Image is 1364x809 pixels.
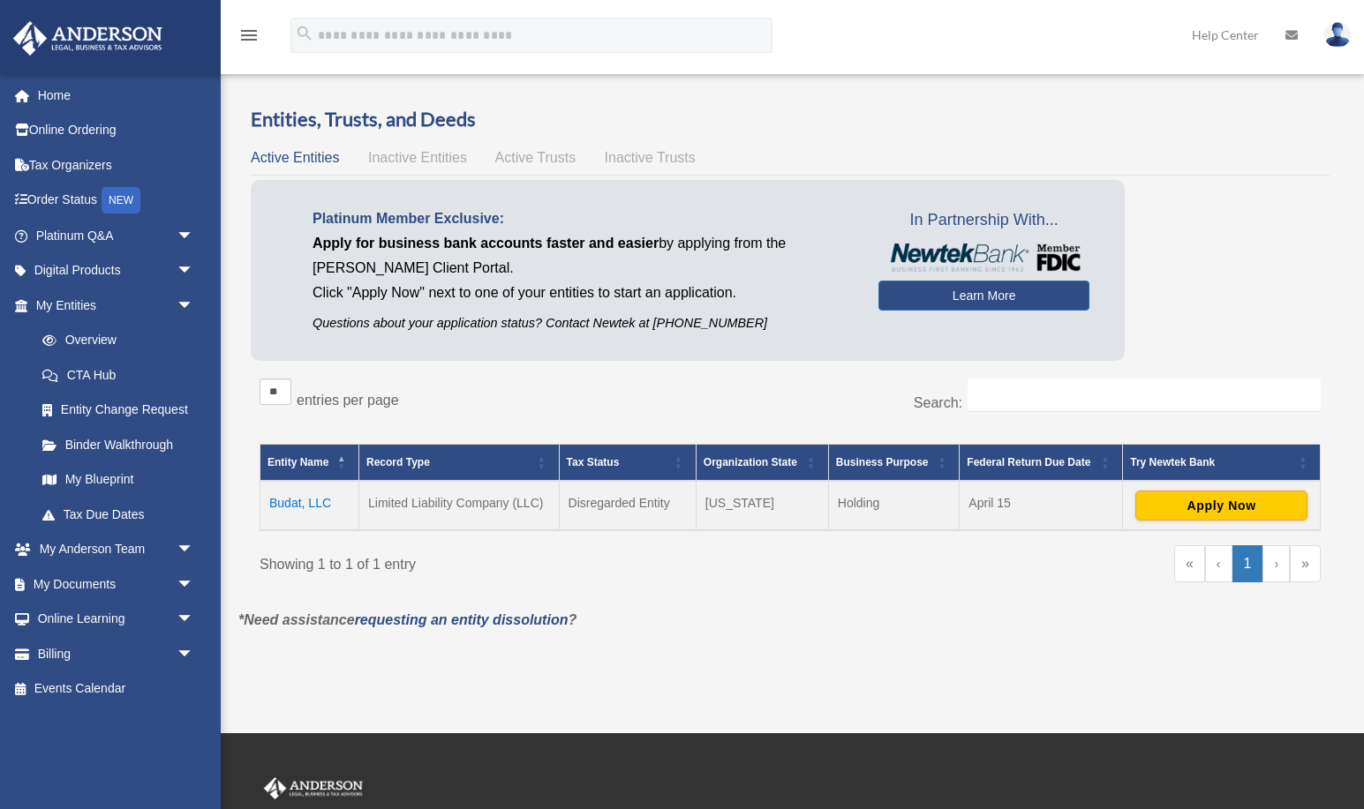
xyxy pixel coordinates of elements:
[177,532,212,568] span: arrow_drop_down
[1232,545,1263,582] a: 1
[1174,545,1205,582] a: First
[359,481,560,530] td: Limited Liability Company (LLC)
[605,150,696,165] span: Inactive Trusts
[12,183,221,219] a: Order StatusNEW
[1290,545,1321,582] a: Last
[177,566,212,603] span: arrow_drop_down
[313,281,852,305] p: Click "Apply Now" next to one of your entities to start an application.
[313,206,852,231] p: Platinum Member Exclusive:
[25,393,212,428] a: Entity Change Request
[828,444,960,481] th: Business Purpose: Activate to sort
[828,481,960,530] td: Holding
[1123,444,1321,481] th: Try Newtek Bank : Activate to sort
[914,395,962,410] label: Search:
[559,444,696,481] th: Tax Status: Activate to sort
[960,481,1123,530] td: April 15
[12,636,221,671] a: Billingarrow_drop_down
[960,444,1123,481] th: Federal Return Due Date: Activate to sort
[238,612,576,627] em: *Need assistance ?
[12,253,221,288] a: Digital Productsarrow_drop_down
[359,444,560,481] th: Record Type: Activate to sort
[12,671,221,707] a: Events Calendar
[696,481,828,530] td: [US_STATE]
[12,147,221,183] a: Tax Organizers
[1205,545,1232,582] a: Previous
[295,24,314,43] i: search
[297,393,399,408] label: entries per page
[25,427,212,462] a: Binder Walkthrough
[12,532,221,567] a: My Anderson Teamarrow_drop_down
[878,281,1089,311] a: Learn More
[177,602,212,638] span: arrow_drop_down
[12,566,221,602] a: My Documentsarrow_drop_down
[260,545,777,577] div: Showing 1 to 1 of 1 entry
[268,456,328,468] span: Entity Name
[12,78,221,113] a: Home
[12,602,221,637] a: Online Learningarrow_drop_down
[260,777,366,800] img: Anderson Advisors Platinum Portal
[1262,545,1290,582] a: Next
[177,218,212,254] span: arrow_drop_down
[12,113,221,148] a: Online Ordering
[704,456,797,468] span: Organization State
[8,21,168,56] img: Anderson Advisors Platinum Portal
[260,444,359,481] th: Entity Name: Activate to invert sorting
[355,612,569,627] a: requesting an entity dissolution
[102,187,140,213] div: NEW
[251,106,1330,133] h3: Entities, Trusts, and Deeds
[567,456,620,468] span: Tax Status
[967,456,1090,468] span: Federal Return Due Date
[836,456,929,468] span: Business Purpose
[1135,491,1307,521] button: Apply Now
[25,497,212,532] a: Tax Due Dates
[25,357,212,393] a: CTA Hub
[177,288,212,324] span: arrow_drop_down
[1130,452,1293,473] div: Try Newtek Bank
[559,481,696,530] td: Disregarded Entity
[12,218,221,253] a: Platinum Q&Aarrow_drop_down
[366,456,430,468] span: Record Type
[12,288,212,323] a: My Entitiesarrow_drop_down
[238,25,260,46] i: menu
[251,150,339,165] span: Active Entities
[313,312,852,334] p: Questions about your application status? Contact Newtek at [PHONE_NUMBER]
[238,31,260,46] a: menu
[696,444,828,481] th: Organization State: Activate to sort
[1324,22,1351,48] img: User Pic
[25,323,203,358] a: Overview
[177,636,212,672] span: arrow_drop_down
[25,462,212,498] a: My Blueprint
[313,231,852,281] p: by applying from the [PERSON_NAME] Client Portal.
[495,150,576,165] span: Active Trusts
[887,243,1081,272] img: NewtekBankLogoSM.png
[313,236,659,251] span: Apply for business bank accounts faster and easier
[878,206,1089,235] span: In Partnership With...
[368,150,467,165] span: Inactive Entities
[177,253,212,289] span: arrow_drop_down
[260,481,359,530] td: Budat, LLC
